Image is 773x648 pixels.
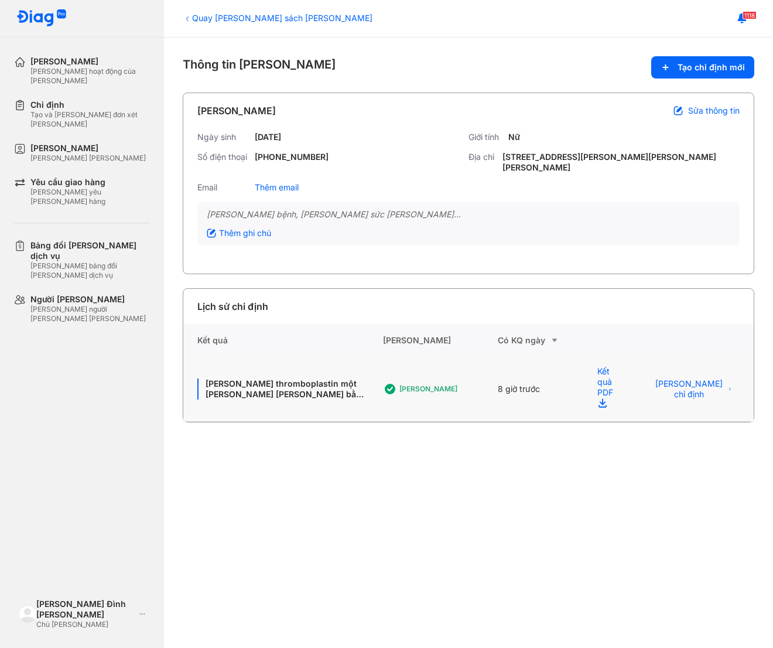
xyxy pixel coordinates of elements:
[498,357,583,422] div: 8 giờ trước
[30,294,150,305] div: Người [PERSON_NAME]
[197,182,250,193] div: Email
[197,378,369,400] div: [PERSON_NAME] thromboplastin một [PERSON_NAME] [PERSON_NAME] bằng máy tự động, [PERSON_NAME] Prot...
[30,187,150,206] div: [PERSON_NAME] yêu [PERSON_NAME] hàng
[743,11,757,19] span: 1118
[502,152,740,173] div: [STREET_ADDRESS][PERSON_NAME][PERSON_NAME][PERSON_NAME]
[255,182,299,193] div: Thêm email
[678,62,745,73] span: Tạo chỉ định mới
[30,110,150,129] div: Tạo và [PERSON_NAME] đơn xét [PERSON_NAME]
[36,620,135,629] div: Chủ [PERSON_NAME]
[468,132,504,142] div: Giới tính
[498,333,583,347] div: Có KQ ngày
[688,105,740,116] span: Sửa thông tin
[383,324,498,357] div: [PERSON_NAME]
[207,209,730,220] div: [PERSON_NAME] bệnh, [PERSON_NAME] sức [PERSON_NAME]...
[19,605,36,623] img: logo
[30,67,150,86] div: [PERSON_NAME] hoạt động của [PERSON_NAME]
[651,56,754,79] button: Tạo chỉ định mới
[197,152,250,173] div: Số điện thoại
[653,378,726,400] span: [PERSON_NAME] chỉ định
[197,132,250,142] div: Ngày sinh
[255,152,329,173] div: [PHONE_NUMBER]
[207,228,271,238] div: Thêm ghi chú
[30,240,150,261] div: Bảng đối [PERSON_NAME] dịch vụ
[508,132,520,142] div: Nữ
[646,380,740,398] button: [PERSON_NAME] chỉ định
[30,177,150,187] div: Yêu cầu giao hàng
[183,324,383,357] div: Kết quả
[183,12,372,24] div: Quay [PERSON_NAME] sách [PERSON_NAME]
[30,100,150,110] div: Chỉ định
[30,261,150,280] div: [PERSON_NAME] bảng đối [PERSON_NAME] dịch vụ
[30,305,150,323] div: [PERSON_NAME] người [PERSON_NAME] [PERSON_NAME]
[583,357,632,422] div: Kết quả PDF
[183,56,754,79] div: Thông tin [PERSON_NAME]
[255,132,281,142] div: [DATE]
[30,154,146,163] div: [PERSON_NAME] [PERSON_NAME]
[16,9,67,28] img: logo
[197,104,276,118] div: [PERSON_NAME]
[399,384,493,394] div: [PERSON_NAME]
[468,152,498,173] div: Địa chỉ
[30,56,150,67] div: [PERSON_NAME]
[36,599,135,620] div: [PERSON_NAME] Đình [PERSON_NAME]
[30,143,146,154] div: [PERSON_NAME]
[197,299,268,313] div: Lịch sử chỉ định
